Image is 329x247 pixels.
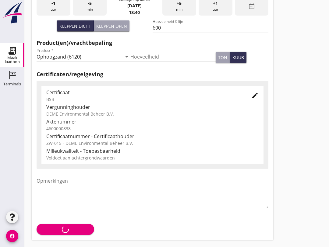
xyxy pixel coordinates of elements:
[46,125,259,132] div: 4600000838
[46,147,259,155] div: Milieukwaliteit - Toepasbaarheid
[46,118,259,125] div: Aktenummer
[130,52,216,62] input: Hoeveelheid
[1,2,23,24] img: logo-small.a267ee39.svg
[230,52,246,63] button: kuub
[46,96,242,102] div: BSB
[37,52,122,62] input: Product *
[37,70,268,78] h2: Certificaten/regelgeving
[123,53,130,60] i: arrow_drop_down
[46,89,242,96] div: Certificaat
[218,54,227,61] div: ton
[248,2,255,10] i: date_range
[251,92,259,99] i: edit
[153,23,269,33] input: Hoeveelheid 0-lijn
[59,23,91,29] div: Kleppen dicht
[96,23,127,29] div: Kleppen open
[6,230,18,242] i: account_circle
[46,133,259,140] div: Certificaatnummer - Certificaathouder
[232,54,244,61] div: kuub
[57,20,94,31] button: Kleppen dicht
[46,103,259,111] div: Vergunninghouder
[46,111,259,117] div: DEME Environmental Beheer B.V.
[129,9,140,15] strong: 18:40
[127,3,142,9] strong: [DATE]
[46,140,259,146] div: ZW-015 - DEME Environmental Beheer B.V.
[94,20,129,31] button: Kleppen open
[216,52,230,63] button: ton
[37,176,268,208] textarea: Opmerkingen
[3,82,21,86] div: Terminals
[46,155,259,161] div: Voldoet aan achtergrondwaarden
[37,39,268,47] h2: Product(en)/vrachtbepaling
